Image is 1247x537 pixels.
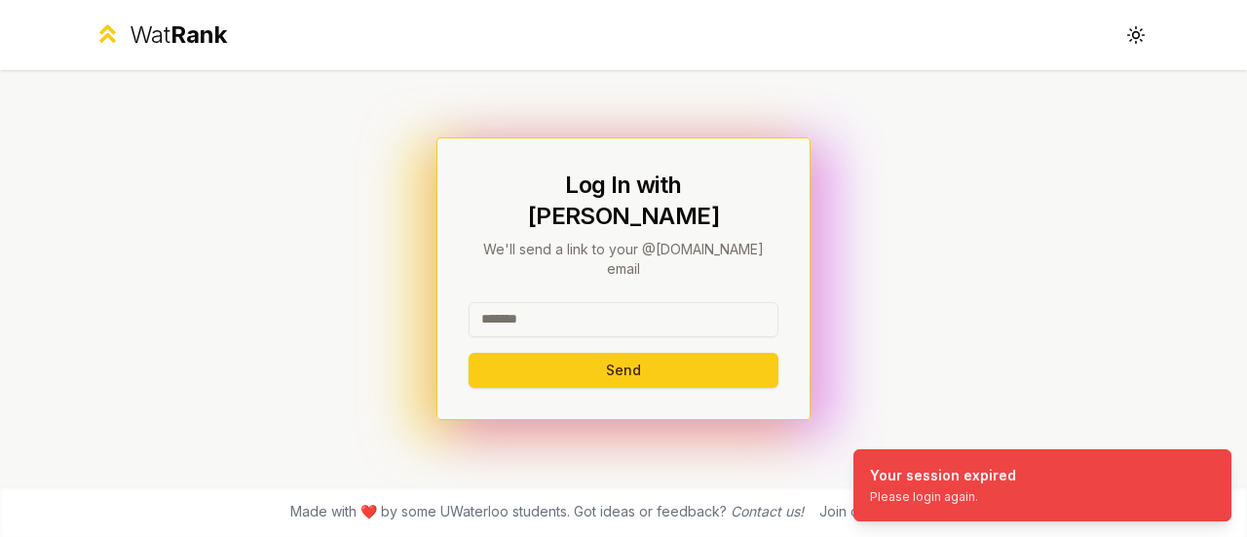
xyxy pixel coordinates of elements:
[819,502,927,521] div: Join our discord!
[469,170,778,232] h1: Log In with [PERSON_NAME]
[870,489,1016,505] div: Please login again.
[130,19,227,51] div: Wat
[469,353,778,388] button: Send
[870,466,1016,485] div: Your session expired
[290,502,804,521] span: Made with ❤️ by some UWaterloo students. Got ideas or feedback?
[731,503,804,519] a: Contact us!
[170,20,227,49] span: Rank
[469,240,778,279] p: We'll send a link to your @[DOMAIN_NAME] email
[94,19,227,51] a: WatRank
